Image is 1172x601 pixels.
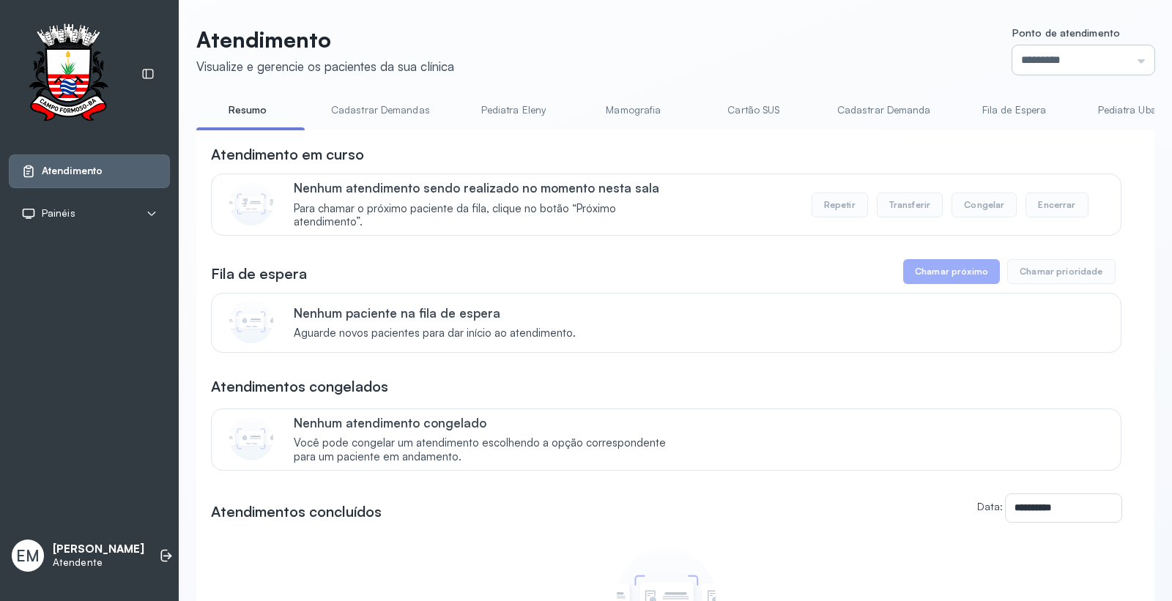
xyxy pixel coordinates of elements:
[952,193,1017,217] button: Congelar
[823,98,946,122] a: Cadastrar Demanda
[877,193,943,217] button: Transferir
[229,182,273,225] img: Imagem de CalloutCard
[196,98,299,122] a: Resumo
[316,98,445,122] a: Cadastrar Demandas
[294,202,681,230] span: Para chamar o próximo paciente da fila, clique no botão “Próximo atendimento”.
[21,164,157,179] a: Atendimento
[963,98,1066,122] a: Fila de Espera
[211,144,364,165] h3: Atendimento em curso
[229,417,273,460] img: Imagem de CalloutCard
[977,500,1003,512] label: Data:
[702,98,805,122] a: Cartão SUS
[229,299,273,343] img: Imagem de CalloutCard
[196,26,454,53] p: Atendimento
[53,542,144,556] p: [PERSON_NAME]
[294,305,576,321] p: Nenhum paciente na fila de espera
[903,259,1000,284] button: Chamar próximo
[294,415,681,430] p: Nenhum atendimento congelado
[42,165,103,177] span: Atendimento
[1025,193,1088,217] button: Encerrar
[53,556,144,569] p: Atendente
[42,207,75,220] span: Painéis
[1007,259,1116,284] button: Chamar prioridade
[294,326,576,340] span: Aguarde novos pacientes para dar início ao atendimento.
[196,59,454,74] div: Visualize e gerencie os pacientes da sua clínica
[211,376,388,397] h3: Atendimentos congelados
[211,501,382,522] h3: Atendimentos concluídos
[294,180,681,195] p: Nenhum atendimento sendo realizado no momento nesta sala
[15,23,121,125] img: Logotipo do estabelecimento
[582,98,685,122] a: Mamografia
[294,436,681,464] span: Você pode congelar um atendimento escolhendo a opção correspondente para um paciente em andamento.
[1012,26,1120,39] span: Ponto de atendimento
[462,98,565,122] a: Pediatra Eleny
[211,264,307,284] h3: Fila de espera
[812,193,868,217] button: Repetir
